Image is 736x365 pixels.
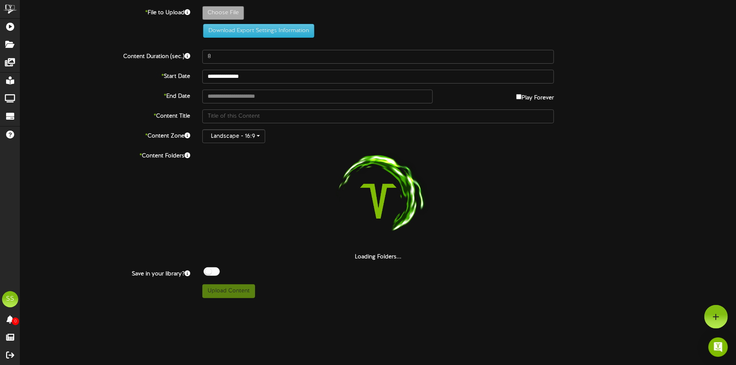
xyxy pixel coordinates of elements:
[326,149,430,253] img: loading-spinner-1.png
[708,337,728,357] div: Open Intercom Messenger
[14,129,196,140] label: Content Zone
[203,24,314,38] button: Download Export Settings Information
[14,50,196,61] label: Content Duration (sec.)
[14,90,196,101] label: End Date
[202,109,554,123] input: Title of this Content
[2,291,18,307] div: SS
[202,129,265,143] button: Landscape - 16:9
[14,267,196,278] label: Save in your library?
[14,70,196,81] label: Start Date
[516,94,521,99] input: Play Forever
[516,90,554,102] label: Play Forever
[12,318,19,325] span: 0
[202,284,255,298] button: Upload Content
[14,6,196,17] label: File to Upload
[199,28,314,34] a: Download Export Settings Information
[14,149,196,160] label: Content Folders
[355,254,401,260] strong: Loading Folders...
[14,109,196,120] label: Content Title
